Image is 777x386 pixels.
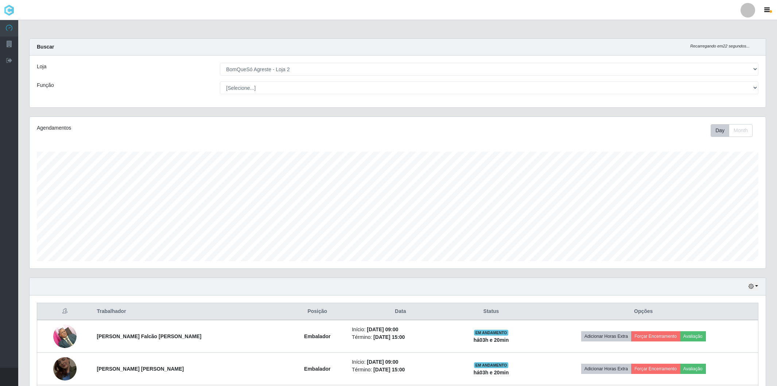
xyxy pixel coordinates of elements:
strong: há 03 h e 20 min [474,337,509,343]
time: [DATE] 09:00 [367,359,398,365]
label: Loja [37,63,46,70]
strong: Buscar [37,44,54,50]
div: First group [711,124,753,137]
time: [DATE] 15:00 [373,334,405,340]
button: Day [711,124,729,137]
i: Recarregando em 22 segundos... [690,44,750,48]
strong: [PERSON_NAME] Falcão [PERSON_NAME] [97,333,201,339]
button: Avaliação [680,364,706,374]
div: Agendamentos [37,124,331,132]
img: CoreUI Logo [4,5,15,16]
time: [DATE] 15:00 [373,367,405,372]
label: Função [37,81,54,89]
time: [DATE] 09:00 [367,326,398,332]
button: Month [729,124,753,137]
strong: Embalador [304,366,330,372]
img: 1697117733428.jpeg [53,321,77,352]
button: Forçar Encerramento [631,331,680,341]
strong: Embalador [304,333,330,339]
th: Status [454,303,529,320]
button: Adicionar Horas Extra [581,331,631,341]
strong: [PERSON_NAME] [PERSON_NAME] [97,366,184,372]
th: Posição [287,303,347,320]
th: Trabalhador [92,303,287,320]
button: Adicionar Horas Extra [581,364,631,374]
span: EM ANDAMENTO [474,362,509,368]
li: Início: [352,358,449,366]
button: Avaliação [680,331,706,341]
th: Opções [529,303,758,320]
div: Toolbar with button groups [711,124,758,137]
span: EM ANDAMENTO [474,330,509,336]
button: Forçar Encerramento [631,364,680,374]
strong: há 03 h e 20 min [474,370,509,375]
li: Término: [352,366,449,374]
th: Data [347,303,454,320]
li: Término: [352,333,449,341]
li: Início: [352,326,449,333]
